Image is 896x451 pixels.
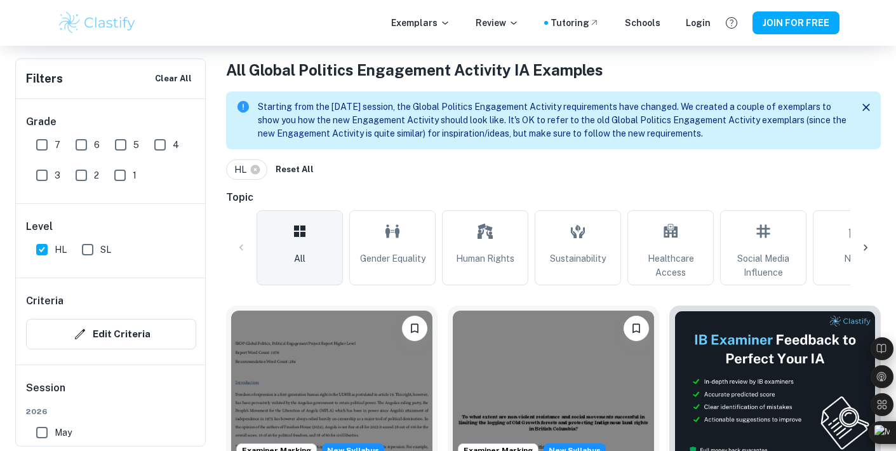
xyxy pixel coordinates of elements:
span: 7 [55,138,60,152]
span: HL [234,163,252,177]
span: 1 [133,168,137,182]
button: Clear All [152,69,195,88]
h6: Level [26,219,196,234]
a: Login [686,16,711,30]
button: Please log in to bookmark exemplars [402,316,427,341]
button: Edit Criteria [26,319,196,349]
span: 3 [55,168,60,182]
img: Clastify logo [57,10,138,36]
button: Reset All [272,160,317,179]
button: JOIN FOR FREE [752,11,839,34]
button: Please log in to bookmark exemplars [624,316,649,341]
h6: Criteria [26,293,64,309]
span: May [55,426,72,440]
span: Human Rights [456,252,514,266]
p: Starting from the [DATE] session, the Global Politics Engagement Activity requirements have chang... [258,100,846,140]
span: 5 [133,138,139,152]
span: Gender Equality [360,252,425,266]
span: SL [100,243,111,257]
p: Exemplars [391,16,450,30]
a: Tutoring [551,16,599,30]
h6: Filters [26,70,63,88]
span: Sustainability [550,252,606,266]
button: Close [857,98,876,117]
h1: All Global Politics Engagement Activity IA Examples [226,58,881,81]
h6: Grade [26,114,196,130]
span: 2026 [26,406,196,417]
span: 4 [173,138,179,152]
a: Schools [625,16,660,30]
span: NGOs [844,252,868,266]
p: Review [476,16,519,30]
div: HL [226,159,267,180]
button: Help and Feedback [721,12,742,34]
span: Healthcare Access [633,252,708,279]
span: All [294,252,305,266]
span: 2 [94,168,99,182]
span: Social Media Influence [726,252,801,279]
h6: Session [26,380,196,406]
h6: Topic [226,190,881,205]
span: 6 [94,138,100,152]
span: HL [55,243,67,257]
